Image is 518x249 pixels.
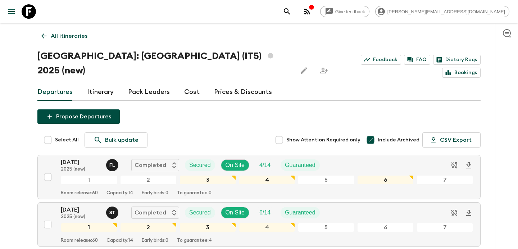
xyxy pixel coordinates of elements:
[357,223,414,232] div: 6
[120,223,177,232] div: 2
[286,136,360,144] span: Show Attention Required only
[214,83,272,101] a: Prices & Discounts
[61,167,100,172] p: 2025 (new)
[189,208,211,217] p: Secured
[37,155,481,199] button: [DATE]2025 (new)Francesco LupoCompletedSecuredOn SiteTrip FillGuaranteed1234567Room release:60Cap...
[37,109,120,124] button: Propose Departures
[142,190,168,196] p: Early birds: 0
[450,208,459,217] svg: Sync disabled - Archived departures are not synced
[135,208,166,217] p: Completed
[135,161,166,169] p: Completed
[61,223,117,232] div: 1
[298,175,354,185] div: 5
[37,83,73,101] a: Departures
[185,207,215,218] div: Secured
[255,159,275,171] div: Trip Fill
[239,175,295,185] div: 4
[4,4,19,19] button: menu
[239,223,295,232] div: 4
[61,238,98,244] p: Room release: 60
[61,190,98,196] p: Room release: 60
[297,63,311,78] button: Edit this itinerary
[378,136,419,144] span: Include Archived
[422,132,481,148] button: CSV Export
[142,238,168,244] p: Early birds: 0
[106,190,133,196] p: Capacity: 14
[51,32,87,40] p: All itineraries
[180,175,236,185] div: 3
[184,83,200,101] a: Cost
[177,238,212,244] p: To guarantee: 4
[106,238,133,244] p: Capacity: 14
[255,207,275,218] div: Trip Fill
[180,223,236,232] div: 3
[357,175,414,185] div: 6
[298,223,354,232] div: 5
[417,223,473,232] div: 7
[85,132,147,148] a: Bulk update
[259,161,271,169] p: 4 / 14
[189,161,211,169] p: Secured
[61,175,117,185] div: 1
[417,175,473,185] div: 7
[221,159,249,171] div: On Site
[259,208,271,217] p: 6 / 14
[37,49,291,78] h1: [GEOGRAPHIC_DATA]: [GEOGRAPHIC_DATA] (IT5) 2025 (new)
[285,208,315,217] p: Guaranteed
[285,161,315,169] p: Guaranteed
[61,205,100,214] p: [DATE]
[433,55,481,65] a: Dietary Reqs
[221,207,249,218] div: On Site
[61,158,100,167] p: [DATE]
[317,63,331,78] span: Share this itinerary
[106,161,120,167] span: Francesco Lupo
[226,208,245,217] p: On Site
[37,202,481,247] button: [DATE]2025 (new)Simona TimpanaroCompletedSecuredOn SiteTrip FillGuaranteed1234567Room release:60C...
[185,159,215,171] div: Secured
[361,55,401,65] a: Feedback
[280,4,294,19] button: search adventures
[450,161,459,169] svg: Sync disabled - Archived departures are not synced
[375,6,509,17] div: [PERSON_NAME][EMAIL_ADDRESS][DOMAIN_NAME]
[105,136,138,144] p: Bulk update
[37,29,91,43] a: All itineraries
[128,83,170,101] a: Pack Leaders
[442,68,481,78] a: Bookings
[106,209,120,214] span: Simona Timpanaro
[331,9,369,14] span: Give feedback
[464,209,473,217] svg: Download Onboarding
[404,55,430,65] a: FAQ
[226,161,245,169] p: On Site
[61,214,100,220] p: 2025 (new)
[464,161,473,170] svg: Download Onboarding
[320,6,369,17] a: Give feedback
[383,9,509,14] span: [PERSON_NAME][EMAIL_ADDRESS][DOMAIN_NAME]
[120,175,177,185] div: 2
[177,190,212,196] p: To guarantee: 0
[55,136,79,144] span: Select All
